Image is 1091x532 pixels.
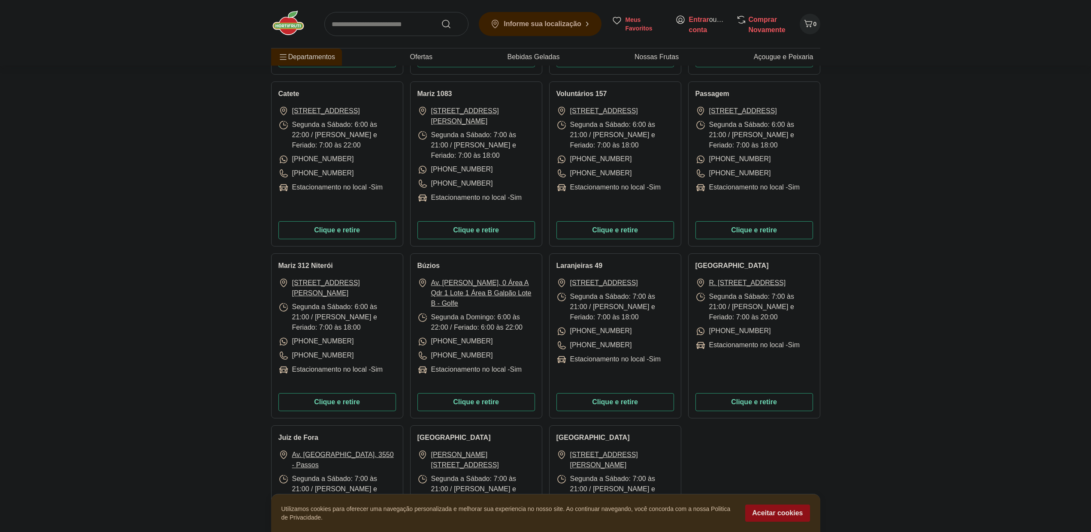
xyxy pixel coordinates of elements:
p: [PHONE_NUMBER] [417,164,493,175]
p: Segunda a Sábado: 7:00 às 21:00 / [PERSON_NAME] e Feriado: 7:00 às 18:00 [417,474,535,505]
p: Segunda a Sábado: 6:00 às 21:00 / [PERSON_NAME] e Feriado: 7:00 às 18:00 [278,302,396,333]
h2: Mariz 1083 [417,89,452,99]
p: Segunda a Sábado: 7:00 às 21:00 / [PERSON_NAME] e Feriado: 7:00 às 18:00 [556,292,674,322]
a: Av. [PERSON_NAME], 0 Área A Qdr 1 Lote 1 Área B Galpão Lote B - Golfe [431,278,535,309]
button: Carrinho [800,14,820,34]
p: Estacionamento no local - Sim [278,364,383,375]
h2: Juiz de Fora [278,433,318,443]
a: Comprar Novamente [749,16,786,33]
p: Segunda a Sábado: 6:00 às 21:00 / [PERSON_NAME] e Feriado: 7:00 às 18:00 [556,120,674,150]
button: Aceitar cookies [745,505,810,522]
button: Informe sua localização [479,12,601,36]
p: Segunda a Domingo: 6:00 às 22:00 / Feriado: 6:00 às 22:00 [417,312,535,333]
a: Bebidas Geladas [508,52,560,62]
button: Clique e retire [695,393,813,411]
button: Clique e retire [417,221,535,239]
p: Estacionamento no local - Sim [556,182,661,193]
h2: [GEOGRAPHIC_DATA] [556,433,630,443]
button: Submit Search [441,19,462,29]
p: [PHONE_NUMBER] [695,168,771,179]
p: Segunda a Sábado: 7:00 às 21:00 / [PERSON_NAME] e Feriado: 7:00 às 18:00 [417,130,535,161]
a: Meus Favoritos [612,15,665,33]
p: Estacionamento no local - Sim [556,354,661,365]
a: Ofertas [410,52,432,62]
button: Clique e retire [556,221,674,239]
p: Estacionamento no local - Sim [417,364,522,375]
p: [PHONE_NUMBER] [695,154,771,165]
h2: [GEOGRAPHIC_DATA] [695,261,769,271]
p: [PHONE_NUMBER] [556,154,632,165]
p: Segunda a Sábado: 6:00 às 21:00 / [PERSON_NAME] e Feriado: 7:00 às 18:00 [695,120,813,150]
a: [STREET_ADDRESS][PERSON_NAME] [431,106,535,126]
h2: Mariz 312 Niterói [278,261,333,271]
p: [PHONE_NUMBER] [417,350,493,361]
input: search [324,12,468,36]
a: [STREET_ADDRESS][PERSON_NAME] [292,278,396,298]
span: Meus Favoritos [626,15,665,33]
b: Informe sua localização [504,20,581,27]
button: Clique e retire [417,393,535,411]
a: Entrar [689,16,709,23]
h2: Búzios [417,261,440,271]
a: [STREET_ADDRESS] [292,106,360,116]
a: Açougue e Peixaria [754,52,813,62]
p: Segunda a Sábado: 7:00 às 21:00 / [PERSON_NAME] e Feriado: 7:00 às 20:00 [278,474,396,505]
img: Hortifruti [271,10,314,36]
p: [PHONE_NUMBER] [417,178,493,189]
a: [STREET_ADDRESS] [570,106,638,116]
a: R. [STREET_ADDRESS] [709,278,786,288]
a: [STREET_ADDRESS] [709,106,777,116]
p: Segunda a Sábado: 7:00 às 21:00 / [PERSON_NAME] e Feriado: 7:00 às 20:00 [695,292,813,322]
h2: Passagem [695,89,729,99]
span: ou [689,15,727,35]
span: Departamentos [278,47,335,67]
a: [STREET_ADDRESS] [570,278,638,288]
p: [PHONE_NUMBER] [417,336,493,347]
a: [STREET_ADDRESS][PERSON_NAME] [570,450,674,470]
p: Estacionamento no local - Sim [417,192,522,203]
a: Nossas Frutas [635,52,679,62]
p: Segunda a Sábado: 6:00 às 22:00 / [PERSON_NAME] e Feriado: 7:00 às 22:00 [278,120,396,150]
p: [PHONE_NUMBER] [278,168,354,179]
p: Utilizamos cookies para oferecer uma navegação personalizada e melhorar sua experiencia no nosso ... [281,505,735,522]
a: [PERSON_NAME][STREET_ADDRESS] [431,450,535,470]
p: Estacionamento no local - Sim [695,182,800,193]
button: Clique e retire [278,221,396,239]
h2: Catete [278,89,299,99]
p: [PHONE_NUMBER] [278,336,354,347]
button: Clique e retire [556,393,674,411]
p: Estacionamento no local - Sim [278,182,383,193]
span: 0 [813,21,817,27]
a: Av. [GEOGRAPHIC_DATA], 3550 - Passos [292,450,396,470]
button: Clique e retire [278,393,396,411]
p: Estacionamento no local - Sim [695,340,800,351]
button: Clique e retire [695,221,813,239]
p: [PHONE_NUMBER] [556,168,632,179]
h2: Voluntários 157 [556,89,607,99]
p: [PHONE_NUMBER] [278,350,354,361]
p: [PHONE_NUMBER] [695,326,771,337]
p: [PHONE_NUMBER] [278,154,354,165]
h2: Laranjeiras 49 [556,261,603,271]
button: Menu [278,47,288,67]
p: Segunda a Sábado: 7:00 às 21:00 / [PERSON_NAME] e Feriado: 7:00 às 18:00 [556,474,674,505]
p: [PHONE_NUMBER] [556,326,632,337]
p: [PHONE_NUMBER] [556,340,632,351]
h2: [GEOGRAPHIC_DATA] [417,433,491,443]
